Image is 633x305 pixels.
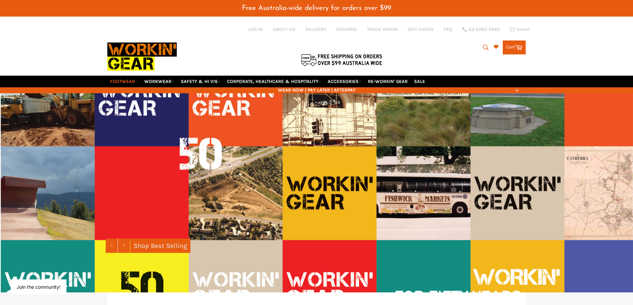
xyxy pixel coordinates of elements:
a: FOOTWEAR [107,76,141,87]
span: Free Australia-wide delivery for orders over $99 [242,5,391,12]
a: RETURNS [336,26,357,33]
a: GIFT CARDS [408,26,434,33]
a: Email [510,27,529,32]
a: Shop Best Selling [130,239,190,253]
a: DELIVERY [305,26,326,33]
a: FAQ [444,26,452,33]
a: RE-WORKIN' GEAR [365,76,410,87]
a: ABOUT US [273,26,295,33]
span: WEAR NOW | PAY LATER | AFTERPAY [107,87,526,93]
img: Flat $9.95 shipping Australia wide [300,53,383,67]
a: TRACK ORDER [367,26,398,33]
a: Log in [248,27,263,32]
a: Cart [503,40,526,54]
span: 02 6280 5885 [469,27,500,32]
span: Email [517,27,529,32]
img: Workin Gear leaders in Workwear, Safety Boots, PPE, Uniforms. Australia's No.1 in Workwear [107,38,177,75]
a: WORKWEAR [142,76,177,87]
a: CORPORATE, HEALTHCARE & HOSPITALITY [224,76,324,87]
a: SALE [411,76,428,87]
a: ACCESSORIES [325,76,364,87]
a: 02 6280 5885 [462,27,500,32]
a: SAFETY & HI VIS [178,76,223,87]
button: Join the community! [17,284,60,290]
